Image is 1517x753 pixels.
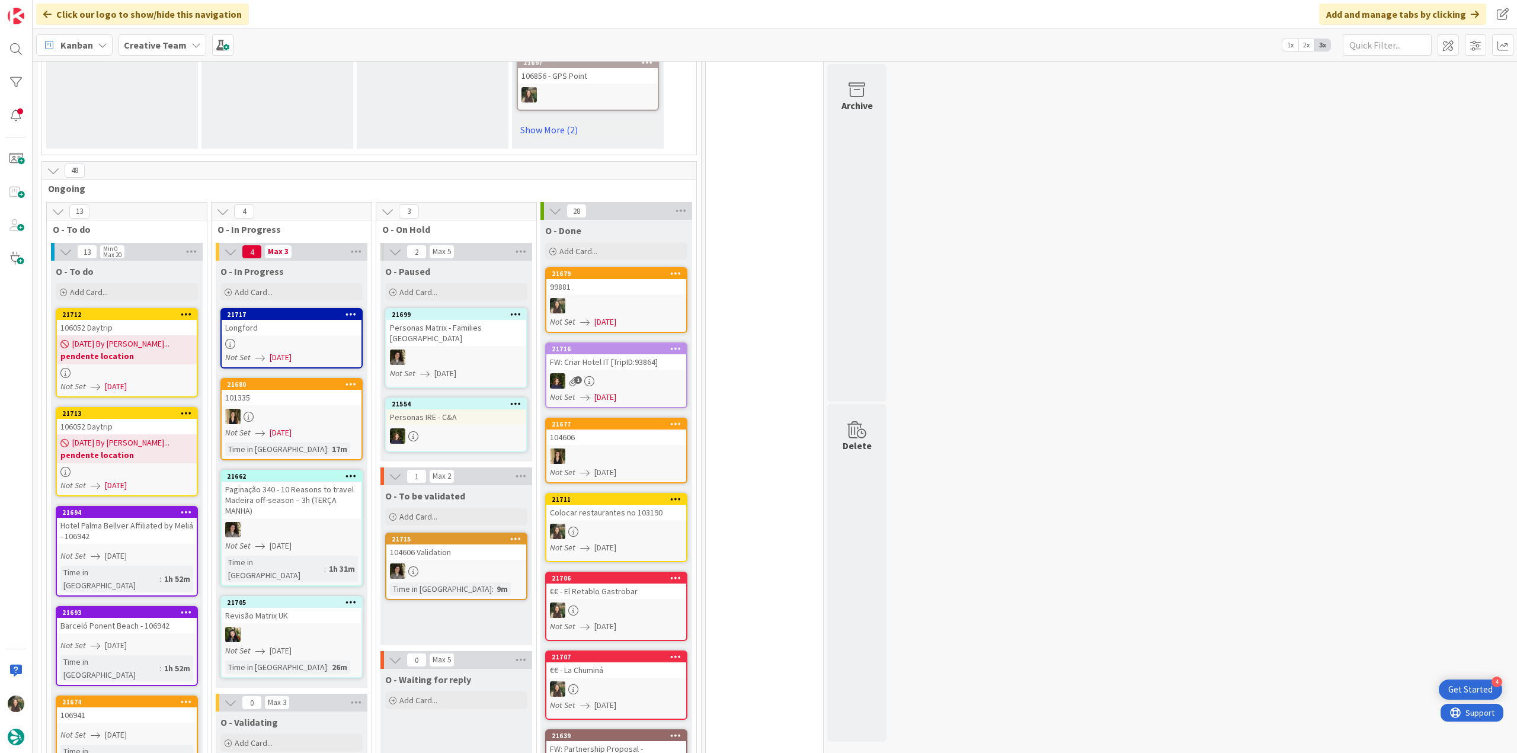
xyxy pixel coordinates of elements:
[60,640,86,651] i: Not Set
[60,566,159,592] div: Time in [GEOGRAPHIC_DATA]
[594,620,616,633] span: [DATE]
[56,265,94,277] span: O - To do
[222,627,361,642] div: BC
[105,479,127,492] span: [DATE]
[222,608,361,623] div: Revisão Matrix UK
[546,652,686,678] div: 21707€€ - La Chuminá
[329,661,350,674] div: 26m
[385,265,430,277] span: O - Paused
[546,603,686,618] div: IG
[220,470,363,587] a: 21662Paginação 340 - 10 Reasons to travel Madeira off-season – 3h (TERÇA MANHA)MSNot Set[DATE]Tim...
[546,573,686,584] div: 21706
[72,338,169,350] span: [DATE] By [PERSON_NAME]...
[48,182,681,194] span: Ongoing
[546,494,686,520] div: 21711Colocar restaurantes no 103190
[552,732,686,740] div: 21639
[399,287,437,297] span: Add Card...
[399,695,437,706] span: Add Card...
[220,378,363,460] a: 21680101335SPNot Set[DATE]Time in [GEOGRAPHIC_DATA]:17m
[124,39,187,51] b: Creative Team
[62,310,197,319] div: 21712
[225,443,327,456] div: Time in [GEOGRAPHIC_DATA]
[60,729,86,740] i: Not Set
[329,443,350,456] div: 17m
[518,57,658,68] div: 21697
[545,651,687,720] a: 21707€€ - La ChumináIGNot Set[DATE]
[242,245,262,259] span: 4
[546,681,686,697] div: IG
[222,309,361,335] div: 21717Longford
[324,562,326,575] span: :
[407,469,427,483] span: 1
[57,618,197,633] div: Barceló Ponent Beach - 106942
[159,662,161,675] span: :
[242,696,262,710] span: 0
[546,584,686,599] div: €€ - El Retablo Gastrobar
[103,252,121,258] div: Max 20
[521,87,537,102] img: IG
[546,268,686,279] div: 21679
[518,68,658,84] div: 106856 - GPS Point
[550,621,575,632] i: Not Set
[57,408,197,434] div: 21713106052 Daytrip
[60,480,86,491] i: Not Set
[105,729,127,741] span: [DATE]
[222,309,361,320] div: 21717
[235,287,273,297] span: Add Card...
[60,550,86,561] i: Not Set
[57,309,197,320] div: 21712
[270,645,292,657] span: [DATE]
[390,563,405,579] img: MS
[56,506,198,597] a: 21694Hotel Palma Bellver Affiliated by Meliá - 106942Not Set[DATE]Time in [GEOGRAPHIC_DATA]:1h 52m
[546,419,686,430] div: 21677
[234,204,254,219] span: 4
[386,350,526,365] div: MS
[385,398,527,452] a: 21554Personas IRE - C&AMC
[220,716,278,728] span: O - Validating
[57,607,197,618] div: 21693
[225,352,251,363] i: Not Set
[327,661,329,674] span: :
[60,381,86,392] i: Not Set
[546,298,686,313] div: IG
[225,427,251,438] i: Not Set
[550,603,565,618] img: IG
[550,316,575,327] i: Not Set
[546,494,686,505] div: 21711
[545,342,687,408] a: 21716FW: Criar Hotel IT [TripID:93864]MCNot Set[DATE]
[222,320,361,335] div: Longford
[1448,684,1493,696] div: Get Started
[227,380,361,389] div: 21680
[841,98,873,113] div: Archive
[552,420,686,428] div: 21677
[594,541,616,554] span: [DATE]
[222,597,361,608] div: 21705
[386,309,526,320] div: 21699
[225,556,324,582] div: Time in [GEOGRAPHIC_DATA]
[53,223,192,235] span: O - To do
[392,310,526,319] div: 21699
[270,427,292,439] span: [DATE]
[225,645,251,656] i: Not Set
[546,662,686,678] div: €€ - La Chuminá
[552,345,686,353] div: 21716
[1439,680,1502,700] div: Open Get Started checklist, remaining modules: 4
[550,681,565,697] img: IG
[235,738,273,748] span: Add Card...
[545,418,687,483] a: 21677104606SPNot Set[DATE]
[407,653,427,667] span: 0
[1492,677,1502,687] div: 4
[546,505,686,520] div: Colocar restaurantes no 103190
[105,639,127,652] span: [DATE]
[227,598,361,607] div: 21705
[552,574,686,582] div: 21706
[57,419,197,434] div: 106052 Daytrip
[545,267,687,333] a: 2167999881IGNot Set[DATE]
[1319,4,1486,25] div: Add and manage tabs by clicking
[545,493,687,562] a: 21711Colocar restaurantes no 103190IGNot Set[DATE]
[222,379,361,390] div: 21680
[552,495,686,504] div: 21711
[433,473,451,479] div: Max 2
[546,448,686,464] div: SP
[327,443,329,456] span: :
